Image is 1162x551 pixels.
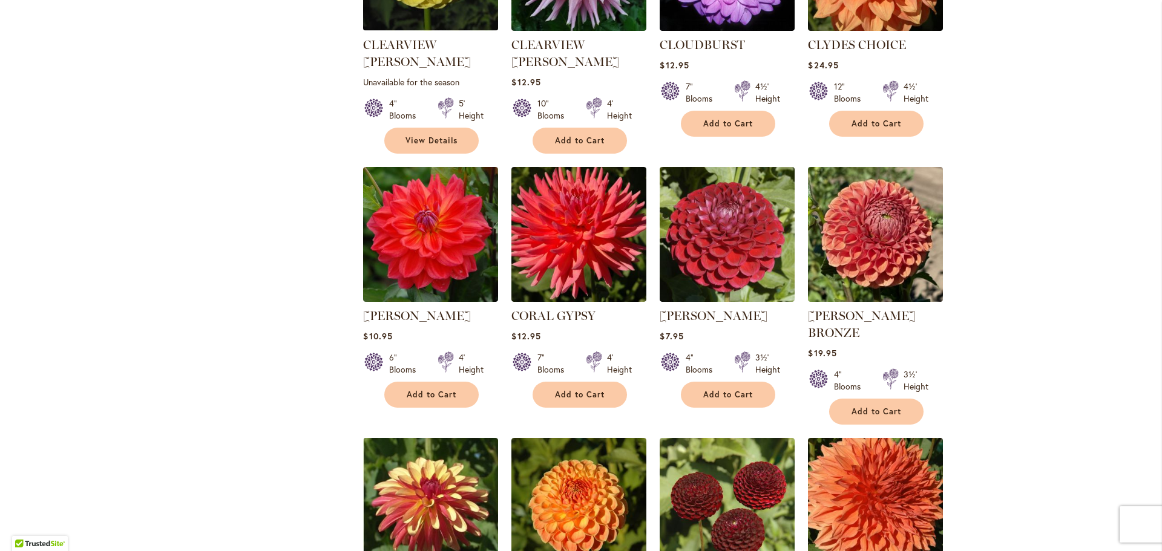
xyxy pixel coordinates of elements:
span: $12.95 [511,330,540,342]
a: [PERSON_NAME] [660,308,767,323]
div: 4' Height [607,351,632,376]
div: 10" Blooms [537,97,571,122]
a: CORAL GYPSY [511,308,596,323]
p: Unavailable for the season [363,76,498,88]
div: 4½' Height [904,80,928,105]
span: $24.95 [808,59,838,71]
span: Add to Cart [703,390,753,400]
button: Add to Cart [533,128,627,154]
span: Add to Cart [852,119,901,129]
div: 7" Blooms [537,351,571,376]
div: 4' Height [459,351,484,376]
span: Add to Cart [852,406,901,417]
div: 7" Blooms [686,80,720,105]
img: CORNEL BRONZE [808,167,943,302]
button: Add to Cart [681,111,775,137]
div: 4' Height [607,97,632,122]
a: COOPER BLAINE [363,293,498,304]
div: 4½' Height [755,80,780,105]
a: CORNEL BRONZE [808,293,943,304]
img: COOPER BLAINE [363,167,498,302]
div: 12" Blooms [834,80,868,105]
span: Add to Cart [555,135,605,146]
span: View Details [405,135,458,146]
a: [PERSON_NAME] [363,308,471,323]
a: CORNEL [660,293,795,304]
a: Clyde's Choice [808,22,943,33]
div: 4" Blooms [834,368,868,393]
img: CORAL GYPSY [511,167,646,302]
a: CORAL GYPSY [511,293,646,304]
a: CLEARVIEW [PERSON_NAME] [363,37,471,69]
div: 3½' Height [904,368,928,393]
a: CLYDES CHOICE [808,37,906,52]
a: CLEARVIEW DANIEL [363,22,498,33]
div: 3½' Height [755,351,780,376]
span: $7.95 [660,330,683,342]
button: Add to Cart [681,382,775,408]
button: Add to Cart [384,382,479,408]
div: 4" Blooms [686,351,720,376]
a: CLOUDBURST [660,37,745,52]
span: $12.95 [660,59,689,71]
button: Add to Cart [829,111,924,137]
div: 5' Height [459,97,484,122]
span: Add to Cart [703,119,753,129]
span: $12.95 [511,76,540,88]
a: CLEARVIEW [PERSON_NAME] [511,37,619,69]
a: [PERSON_NAME] BRONZE [808,308,916,340]
span: Add to Cart [555,390,605,400]
button: Add to Cart [533,382,627,408]
div: 4" Blooms [389,97,423,122]
a: View Details [384,128,479,154]
div: 6" Blooms [389,351,423,376]
a: Clearview Jonas [511,22,646,33]
span: Add to Cart [407,390,456,400]
span: $10.95 [363,330,392,342]
span: $19.95 [808,347,836,359]
button: Add to Cart [829,399,924,425]
a: Cloudburst [660,22,795,33]
iframe: Launch Accessibility Center [9,508,43,542]
img: CORNEL [660,167,795,302]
